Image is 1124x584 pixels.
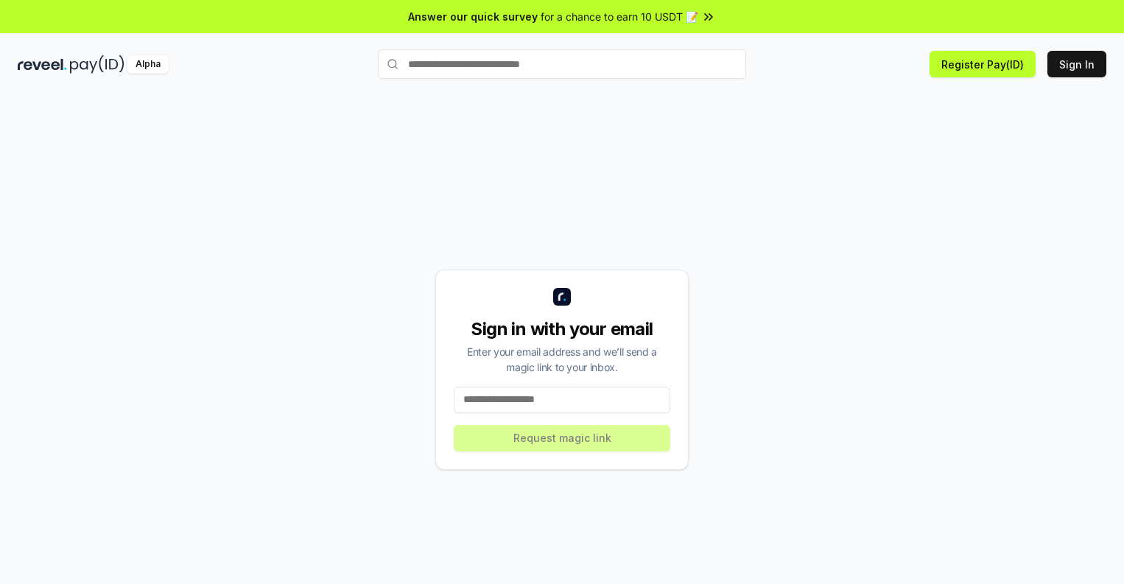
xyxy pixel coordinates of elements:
div: Sign in with your email [454,317,670,341]
span: Answer our quick survey [408,9,538,24]
img: pay_id [70,55,124,74]
button: Sign In [1047,51,1106,77]
button: Register Pay(ID) [930,51,1036,77]
div: Enter your email address and we’ll send a magic link to your inbox. [454,344,670,375]
div: Alpha [127,55,169,74]
span: for a chance to earn 10 USDT 📝 [541,9,698,24]
img: logo_small [553,288,571,306]
img: reveel_dark [18,55,67,74]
